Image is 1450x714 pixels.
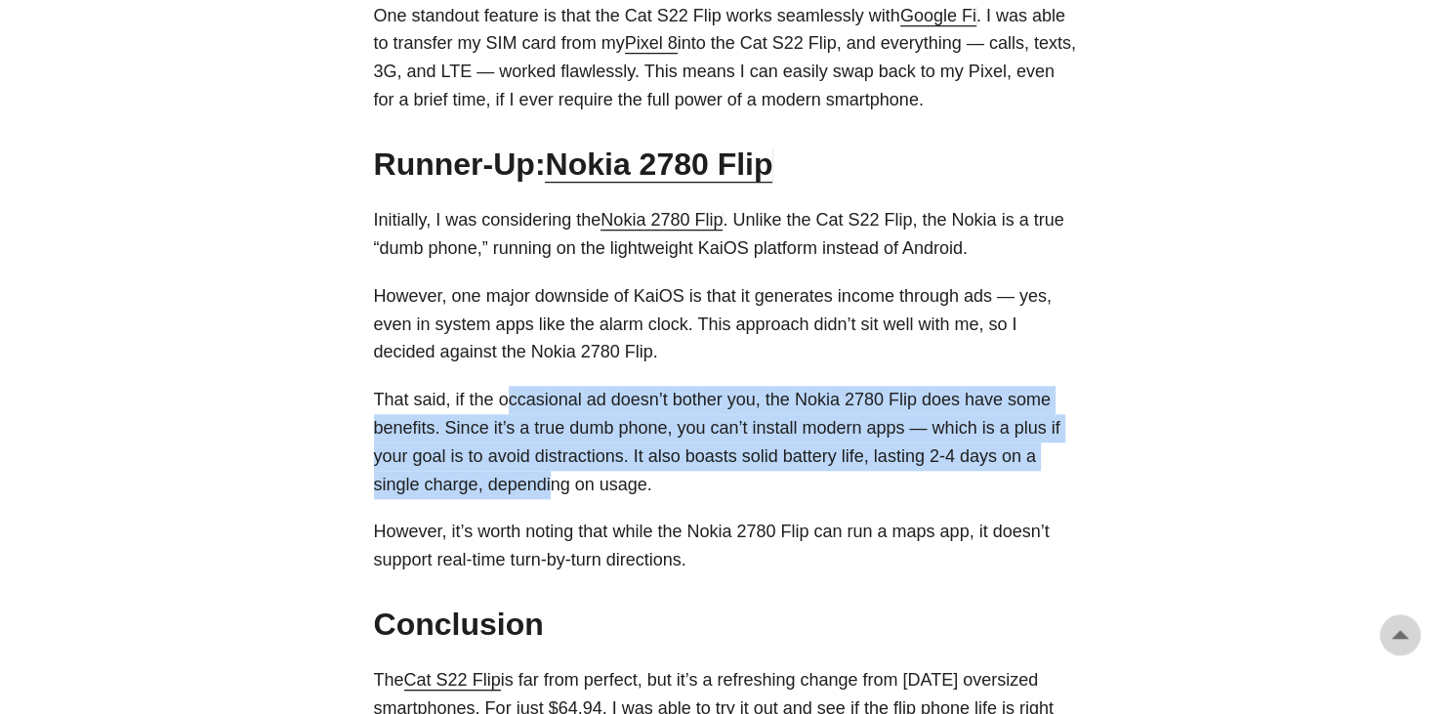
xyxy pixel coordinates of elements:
[374,2,1077,114] p: One standout feature is that the Cat S22 Flip works seamlessly with . I was able to transfer my S...
[900,6,976,25] a: Google Fi
[374,146,1077,183] h2: Runner-Up:
[374,206,1077,263] p: Initially, I was considering the . Unlike the Cat S22 Flip, the Nokia is a true “dumb phone,” run...
[374,606,1077,643] h2: Conclusion
[625,33,678,53] a: Pixel 8
[601,210,723,230] a: Nokia 2780 Flip
[545,147,772,182] a: Nokia 2780 Flip
[374,386,1077,498] p: That said, if the occasional ad doesn’t bother you, the Nokia 2780 Flip does have some benefits. ...
[1380,614,1421,655] a: go to top
[374,282,1077,366] p: However, one major downside of KaiOS is that it generates income through ads — yes, even in syste...
[404,670,501,690] a: Cat S22 Flip
[374,518,1077,574] p: However, it’s worth noting that while the Nokia 2780 Flip can run a maps app, it doesn’t support ...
